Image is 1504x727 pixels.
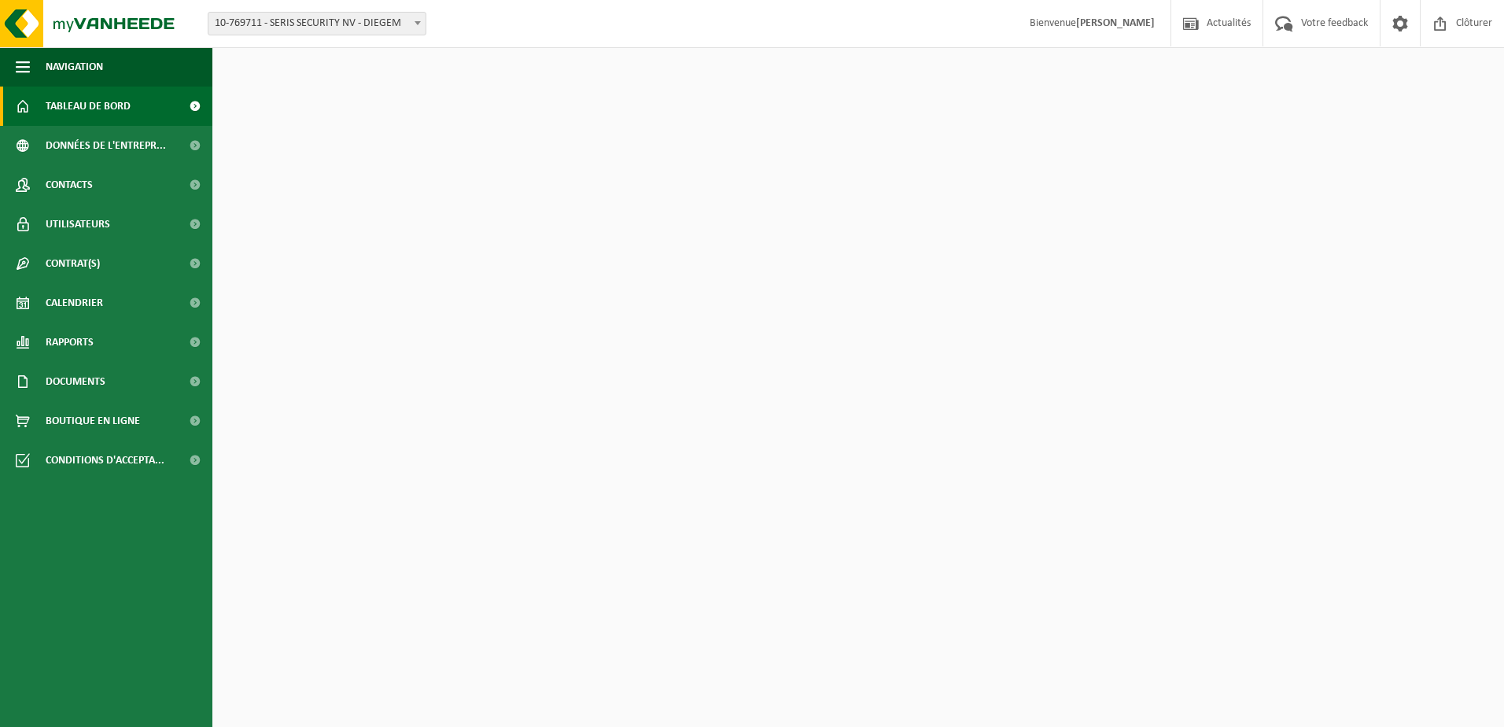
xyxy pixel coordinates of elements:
span: Rapports [46,323,94,362]
span: 10-769711 - SERIS SECURITY NV - DIEGEM [208,12,426,35]
span: Conditions d'accepta... [46,441,164,480]
span: 10-769711 - SERIS SECURITY NV - DIEGEM [208,13,426,35]
span: Contrat(s) [46,244,100,283]
span: Données de l'entrepr... [46,126,166,165]
span: Documents [46,362,105,401]
span: Contacts [46,165,93,205]
strong: [PERSON_NAME] [1076,17,1155,29]
span: Calendrier [46,283,103,323]
span: Utilisateurs [46,205,110,244]
span: Boutique en ligne [46,401,140,441]
span: Navigation [46,47,103,87]
span: Tableau de bord [46,87,131,126]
